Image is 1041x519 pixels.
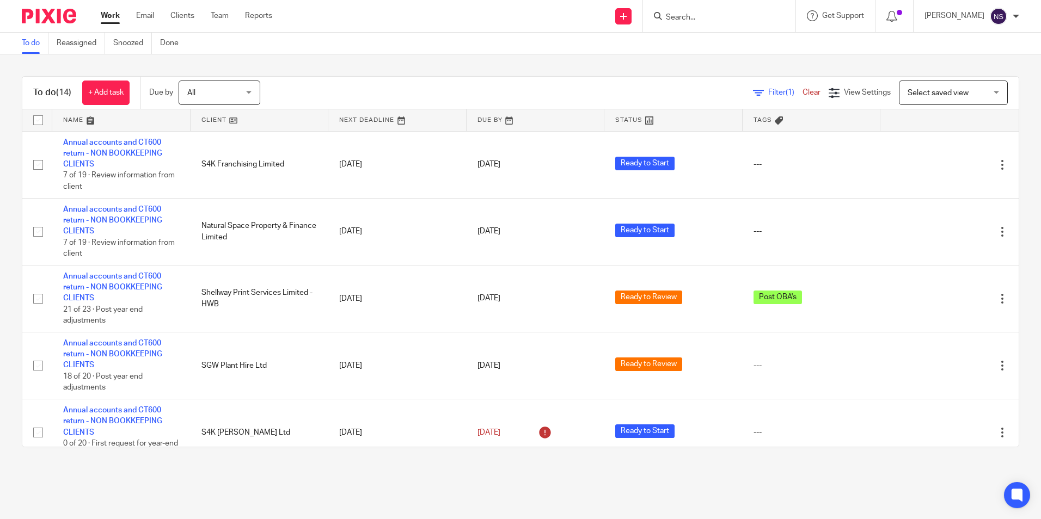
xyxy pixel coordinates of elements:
span: [DATE] [477,362,500,369]
a: Annual accounts and CT600 return - NON BOOKKEEPING CLIENTS [63,406,162,436]
div: --- [754,360,870,371]
p: Due by [149,87,173,98]
a: Reports [245,10,272,21]
p: [PERSON_NAME] [924,10,984,21]
a: Done [160,33,187,54]
span: [DATE] [477,295,500,302]
td: [DATE] [328,399,467,466]
span: Select saved view [908,89,969,97]
a: Annual accounts and CT600 return - NON BOOKKEEPING CLIENTS [63,273,162,302]
td: [DATE] [328,265,467,332]
td: [DATE] [328,131,467,198]
a: Annual accounts and CT600 return - NON BOOKKEEPING CLIENTS [63,339,162,369]
span: 18 of 20 · Post year end adjustments [63,373,143,392]
div: --- [754,427,870,438]
span: Get Support [822,12,864,20]
td: S4K Franchising Limited [191,131,329,198]
a: Email [136,10,154,21]
span: Filter [768,89,803,96]
span: (1) [786,89,794,96]
span: View Settings [844,89,891,96]
span: [DATE] [477,160,500,168]
span: All [187,89,195,97]
span: 0 of 20 · First request for year-end information [63,440,178,459]
input: Search [665,13,763,23]
a: Clear [803,89,820,96]
span: Ready to Start [615,157,675,170]
span: (14) [56,88,71,97]
a: Snoozed [113,33,152,54]
span: Post OBA's [754,291,802,304]
img: Pixie [22,9,76,23]
td: SGW Plant Hire Ltd [191,332,329,399]
span: Ready to Review [615,291,682,304]
img: svg%3E [990,8,1007,25]
a: Team [211,10,229,21]
span: Ready to Review [615,357,682,371]
a: Annual accounts and CT600 return - NON BOOKKEEPING CLIENTS [63,139,162,169]
td: [DATE] [328,198,467,265]
span: [DATE] [477,429,500,436]
td: Natural Space Property & Finance Limited [191,198,329,265]
span: 7 of 19 · Review information from client [63,239,175,258]
span: Ready to Start [615,424,675,438]
span: Ready to Start [615,224,675,237]
div: --- [754,159,870,170]
a: Reassigned [57,33,105,54]
span: [DATE] [477,228,500,236]
span: 21 of 23 · Post year end adjustments [63,306,143,325]
td: S4K [PERSON_NAME] Ltd [191,399,329,466]
a: Clients [170,10,194,21]
h1: To do [33,87,71,98]
td: [DATE] [328,332,467,399]
a: + Add task [82,81,130,105]
div: --- [754,226,870,237]
td: Shellway Print Services Limited - HWB [191,265,329,332]
span: Tags [754,117,772,123]
a: Annual accounts and CT600 return - NON BOOKKEEPING CLIENTS [63,206,162,236]
a: Work [101,10,120,21]
span: 7 of 19 · Review information from client [63,172,175,191]
a: To do [22,33,48,54]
